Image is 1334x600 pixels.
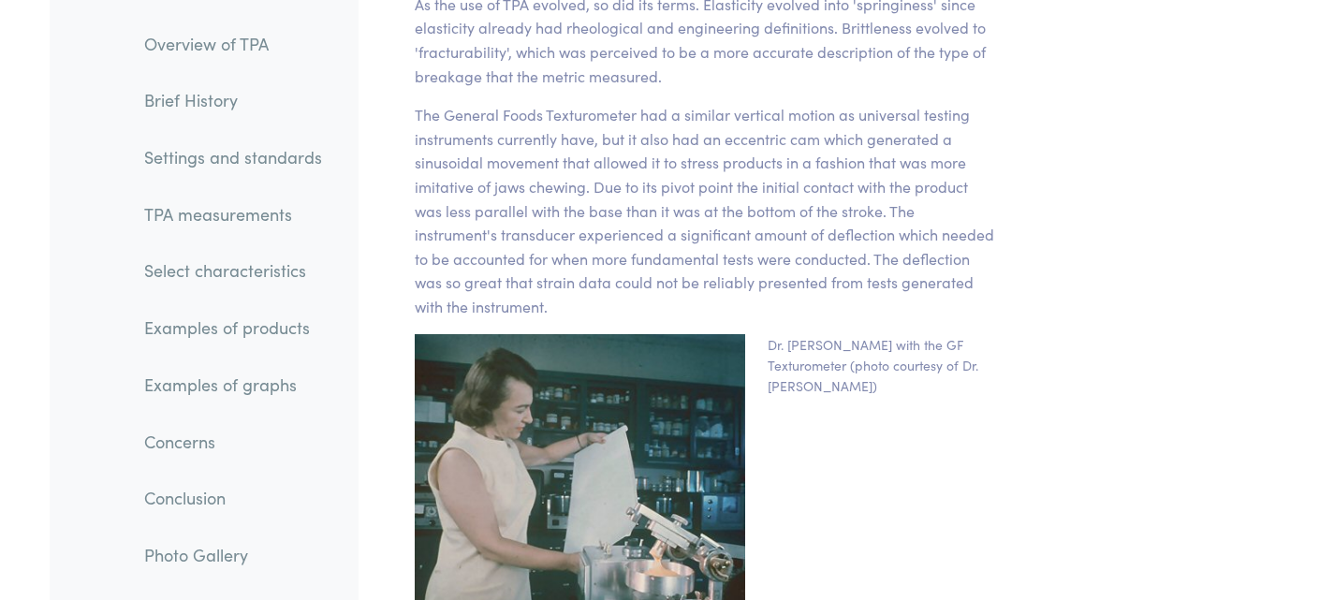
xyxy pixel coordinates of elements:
[129,22,337,66] a: Overview of TPA
[129,307,337,350] a: Examples of products
[129,136,337,179] a: Settings and standards
[129,80,337,123] a: Brief History
[129,363,337,406] a: Examples of graphs
[129,477,337,520] a: Conclusion
[129,193,337,236] a: TPA measurements
[129,250,337,293] a: Select characteristics
[129,534,337,577] a: Photo Gallery
[415,103,998,318] p: The General Foods Texturometer had a similar vertical motion as universal testing instruments cur...
[129,420,337,463] a: Concerns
